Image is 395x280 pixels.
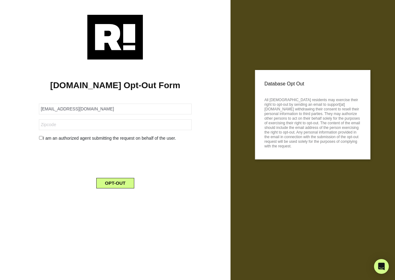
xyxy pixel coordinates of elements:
[96,178,134,188] button: OPT-OUT
[34,135,196,142] div: I am an authorized agent submitting the request on behalf of the user.
[9,80,221,91] h1: [DOMAIN_NAME] Opt-Out Form
[87,15,143,60] img: Retention.com
[39,104,191,114] input: Email Address
[264,96,361,149] p: All [DEMOGRAPHIC_DATA] residents may exercise their right to opt-out by sending an email to suppo...
[374,259,389,274] div: Open Intercom Messenger
[264,79,361,89] p: Database Opt Out
[39,119,191,130] input: Zipcode
[68,146,162,171] iframe: reCAPTCHA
